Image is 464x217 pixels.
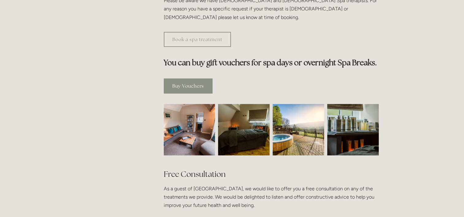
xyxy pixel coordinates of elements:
[273,104,324,155] img: Outdoor jacuzzi with a view of the Peak District, Losehill House Hotel and Spa
[164,169,379,180] h2: Free Consultation
[151,104,228,155] img: Waiting room, spa room, Losehill House Hotel and Spa
[164,58,377,67] strong: You can buy gift vouchers for spa days or overnight Spa Breaks.
[164,78,213,93] a: Buy Vouchers
[164,185,379,210] p: As a guest of [GEOGRAPHIC_DATA], we would like to offer you a free consultation on any of the tre...
[314,104,392,155] img: Body creams in the spa room, Losehill House Hotel and Spa
[164,32,231,47] a: Book a spa treatment
[205,104,282,155] img: Spa room, Losehill House Hotel and Spa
